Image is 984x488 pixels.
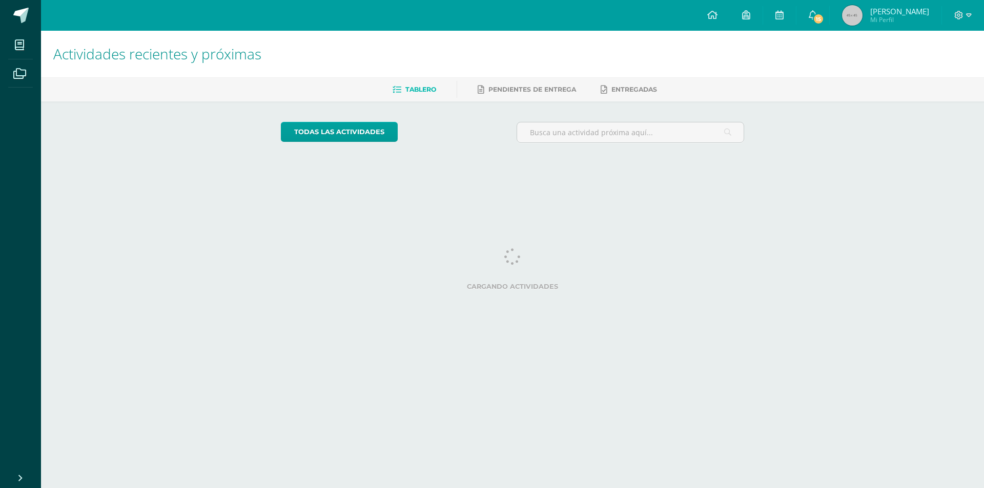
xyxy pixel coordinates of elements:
a: todas las Actividades [281,122,398,142]
label: Cargando actividades [281,283,745,290]
img: 45x45 [842,5,863,26]
span: [PERSON_NAME] [870,6,929,16]
a: Pendientes de entrega [478,81,576,98]
span: Mi Perfil [870,15,929,24]
a: Tablero [393,81,436,98]
input: Busca una actividad próxima aquí... [517,122,744,142]
span: Pendientes de entrega [488,86,576,93]
span: Entregadas [611,86,657,93]
span: 15 [813,13,824,25]
span: Actividades recientes y próximas [53,44,261,63]
a: Entregadas [601,81,657,98]
span: Tablero [405,86,436,93]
